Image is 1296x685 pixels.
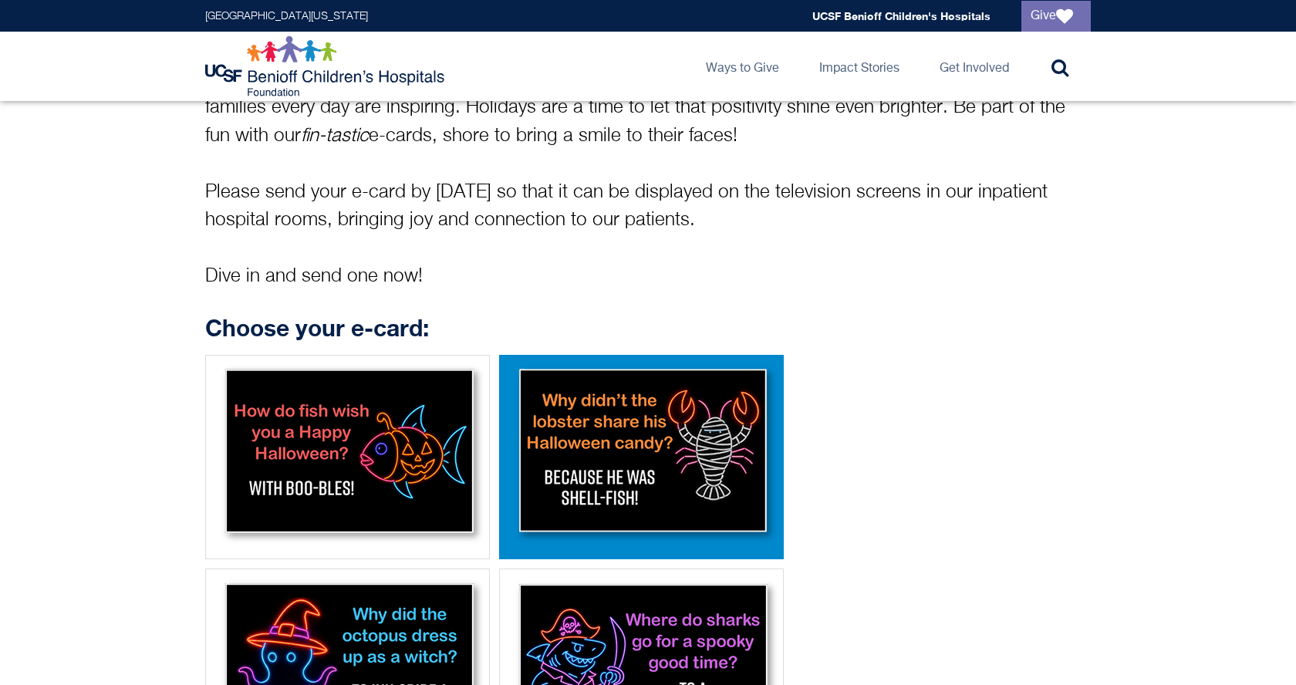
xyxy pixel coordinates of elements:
[812,9,991,22] a: UCSF Benioff Children's Hospitals
[205,64,1091,291] p: The strength and hope we see in our children and families every day are inspiring. Holidays are a...
[499,355,784,559] div: Lobster
[205,11,368,22] a: [GEOGRAPHIC_DATA][US_STATE]
[205,35,448,97] img: Logo for UCSF Benioff Children's Hospitals Foundation
[505,360,778,549] img: Lobster
[807,32,912,101] a: Impact Stories
[211,360,484,549] img: Fish
[205,314,429,342] strong: Choose your e-card:
[301,127,369,145] i: fin-tastic
[694,32,791,101] a: Ways to Give
[927,32,1021,101] a: Get Involved
[1021,1,1091,32] a: Give
[205,355,490,559] div: Fish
